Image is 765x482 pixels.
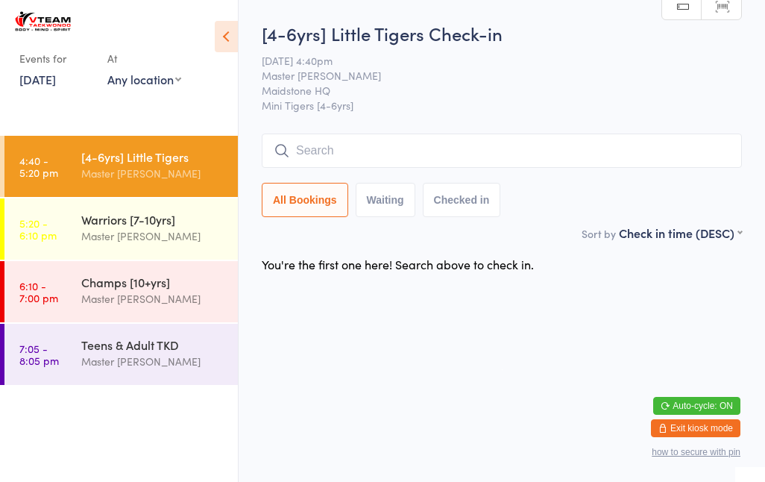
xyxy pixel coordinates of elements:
[81,290,225,307] div: Master [PERSON_NAME]
[262,183,348,217] button: All Bookings
[4,324,238,385] a: 7:05 -8:05 pmTeens & Adult TKDMaster [PERSON_NAME]
[262,98,742,113] span: Mini Tigers [4-6yrs]
[262,21,742,46] h2: [4-6yrs] Little Tigers Check-in
[19,342,59,366] time: 7:05 - 8:05 pm
[107,71,181,87] div: Any location
[653,397,740,415] button: Auto-cycle: ON
[81,353,225,370] div: Master [PERSON_NAME]
[107,46,181,71] div: At
[81,165,225,182] div: Master [PERSON_NAME]
[15,11,71,31] img: VTEAM Martial Arts
[19,217,57,241] time: 5:20 - 6:10 pm
[582,226,616,241] label: Sort by
[81,211,225,228] div: Warriors [7-10yrs]
[4,198,238,260] a: 5:20 -6:10 pmWarriors [7-10yrs]Master [PERSON_NAME]
[652,447,740,457] button: how to secure with pin
[262,83,719,98] span: Maidstone HQ
[81,337,225,353] div: Teens & Adult TKD
[19,46,92,71] div: Events for
[81,148,225,165] div: [4-6yrs] Little Tigers
[19,154,58,178] time: 4:40 - 5:20 pm
[19,71,56,87] a: [DATE]
[262,134,742,168] input: Search
[262,68,719,83] span: Master [PERSON_NAME]
[81,228,225,245] div: Master [PERSON_NAME]
[19,280,58,304] time: 6:10 - 7:00 pm
[262,53,719,68] span: [DATE] 4:40pm
[651,419,740,437] button: Exit kiosk mode
[262,256,534,272] div: You're the first one here! Search above to check in.
[356,183,415,217] button: Waiting
[4,261,238,322] a: 6:10 -7:00 pmChamps [10+yrs]Master [PERSON_NAME]
[619,225,742,241] div: Check in time (DESC)
[4,136,238,197] a: 4:40 -5:20 pm[4-6yrs] Little TigersMaster [PERSON_NAME]
[423,183,501,217] button: Checked in
[81,274,225,290] div: Champs [10+yrs]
